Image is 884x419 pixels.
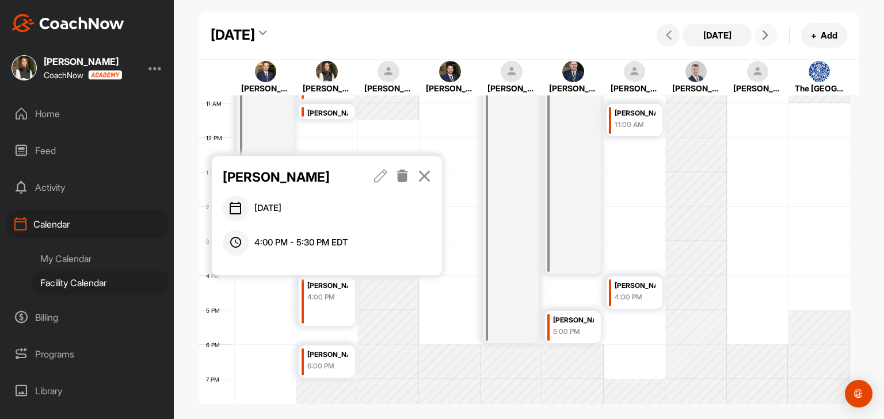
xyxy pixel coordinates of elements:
div: 4 PM [199,272,231,279]
div: 5 PM [199,307,231,314]
div: [PERSON_NAME] [733,82,782,94]
div: [PERSON_NAME] [553,314,594,327]
div: 3 PM [199,238,231,245]
div: 5:00 PM [553,326,594,337]
img: CoachNow acadmey [88,70,122,80]
p: [PERSON_NAME] [223,167,352,187]
img: square_default-ef6cabf814de5a2bf16c804365e32c732080f9872bdf737d349900a9daf73cf9.png [747,61,769,83]
div: Home [6,99,169,128]
div: The [GEOGRAPHIC_DATA] [795,82,843,94]
div: 12 PM [199,134,234,141]
div: Facility Calendar [32,271,169,295]
img: square_default-ef6cabf814de5a2bf16c804365e32c732080f9872bdf737d349900a9daf73cf9.png [501,61,523,83]
div: [PERSON_NAME] [615,279,656,293]
div: [PERSON_NAME] [364,82,413,94]
div: 11 AM [199,100,233,107]
img: square_default-ef6cabf814de5a2bf16c804365e32c732080f9872bdf737d349900a9daf73cf9.png [624,61,646,83]
div: [PERSON_NAME] [241,82,289,94]
div: [PERSON_NAME] [303,82,351,94]
button: [DATE] [683,24,752,47]
button: +Add [801,23,847,48]
div: 4:00 PM [307,292,348,302]
div: [PERSON_NAME] [44,57,122,66]
div: [PERSON_NAME] [307,279,348,293]
img: square_default-ef6cabf814de5a2bf16c804365e32c732080f9872bdf737d349900a9daf73cf9.png [378,61,399,83]
span: 4:00 PM - 5:30 PM EDT [254,236,348,249]
span: + [811,29,817,41]
div: Programs [6,340,169,368]
img: square_79f6e3d0e0224bf7dac89379f9e186cf.jpg [562,61,584,83]
div: [DATE] [211,25,255,45]
div: [PERSON_NAME] [307,107,348,120]
img: square_318c742b3522fe015918cc0bd9a1d0e8.jpg [12,55,37,80]
div: 11:00 AM [615,120,656,130]
span: [DATE] [254,202,281,215]
div: 6 PM [199,341,231,348]
img: square_318c742b3522fe015918cc0bd9a1d0e8.jpg [316,61,338,83]
div: 6:00 PM [307,361,348,371]
div: [PERSON_NAME] [426,82,474,94]
div: Billing [6,303,169,332]
div: Feed [6,136,169,165]
div: Open Intercom Messenger [845,380,872,408]
div: [PERSON_NAME] [549,82,597,94]
img: CoachNow [12,14,124,32]
img: square_21a52c34a1b27affb0df1d7893c918db.jpg [809,61,830,83]
div: 4:00 PM [615,292,656,302]
div: [PERSON_NAME] [307,348,348,362]
div: My Calendar [32,247,169,271]
div: CoachNow [44,70,122,80]
div: 2 PM [199,203,231,210]
div: 1 PM [199,169,230,176]
div: Library [6,376,169,405]
img: square_50820e9176b40dfe1a123c7217094fa9.jpg [439,61,461,83]
div: [PERSON_NAME] [615,107,656,120]
img: square_b7f20754f9f8f6eaa06991cc1baa4178.jpg [685,61,707,83]
div: Activity [6,173,169,202]
div: [PERSON_NAME] [487,82,536,94]
div: [PERSON_NAME] [611,82,659,94]
img: square_bee3fa92a6c3014f3bfa0d4fe7d50730.jpg [255,61,277,83]
div: [PERSON_NAME] [672,82,721,94]
div: Calendar [6,210,169,239]
div: 7 PM [199,376,231,383]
